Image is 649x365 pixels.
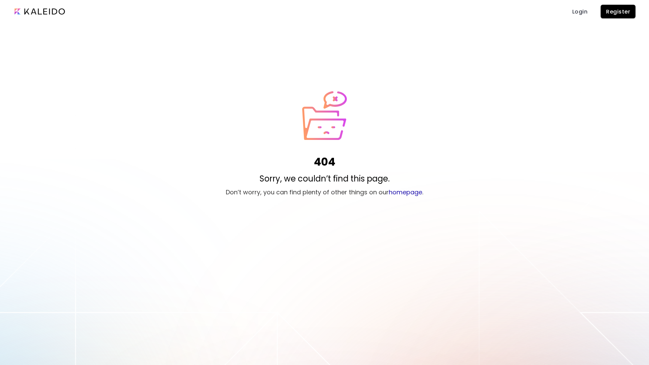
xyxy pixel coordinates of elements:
a: Login [569,5,591,18]
p: Sorry, we couldn’t find this page. [260,173,390,185]
span: Register [606,8,630,15]
h1: 404 [314,154,335,170]
button: Register [601,5,635,18]
a: homepage [389,188,422,196]
span: Login [572,8,588,15]
p: Don’t worry, you can find plenty of other things on our . [226,188,423,197]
